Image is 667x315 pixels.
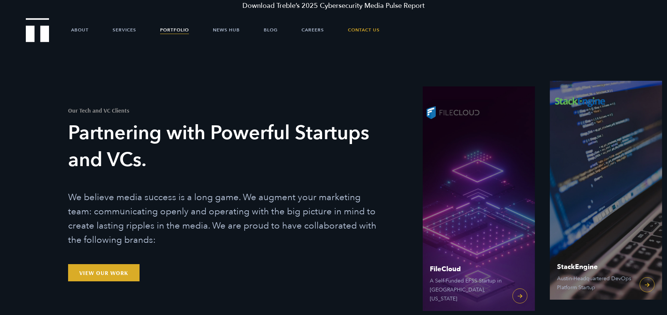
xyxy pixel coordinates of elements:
a: News Hub [213,19,240,41]
h3: Partnering with Powerful Startups and VCs. [68,120,382,174]
span: StackEngine [557,264,632,270]
img: Treble logo [26,18,49,42]
img: StackEngine logo [550,86,609,116]
a: StackEngine [550,75,662,300]
h1: Our Tech and VC Clients [68,107,382,113]
span: A Self-Funded EFSS Startup in [GEOGRAPHIC_DATA], [US_STATE] [430,276,505,303]
span: Austin-Headquartered DevOps Platform Startup [557,274,632,292]
a: FileCloud [422,86,535,311]
a: Treble Homepage [26,19,49,42]
a: Careers [302,19,324,41]
a: Contact Us [348,19,380,41]
a: Services [113,19,136,41]
a: View Our Work [68,264,140,281]
a: Blog [264,19,278,41]
span: FileCloud [430,266,505,273]
p: We believe media success is a long game. We augment your marketing team: communicating openly and... [68,190,382,247]
a: About [71,19,89,41]
a: Portfolio [160,19,189,41]
img: FileCloud logo [422,98,482,128]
